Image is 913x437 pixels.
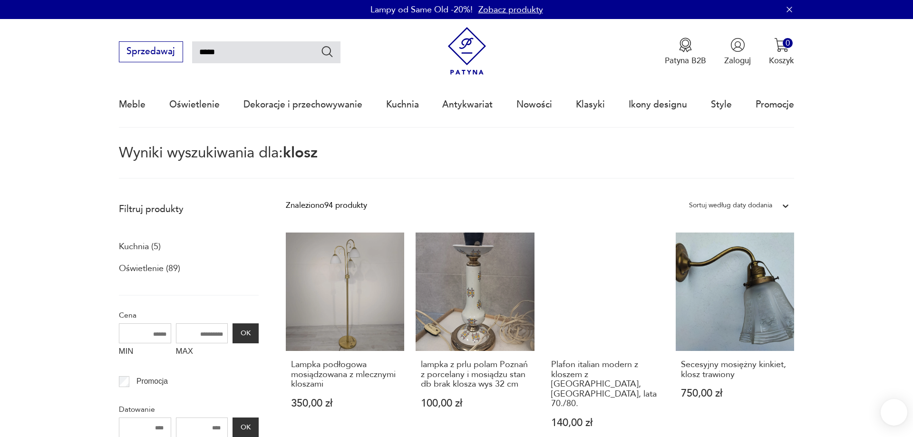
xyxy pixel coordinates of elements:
a: Klasyki [576,83,605,126]
h3: lampka z prlu polam Poznań z porcelany i mosiądzu stan db brak klosza wys 32 cm [421,360,529,389]
a: Ikony designu [629,83,687,126]
label: MAX [176,343,228,361]
img: Patyna - sklep z meblami i dekoracjami vintage [443,27,491,75]
div: Sortuj według daty dodania [689,199,772,212]
p: Patyna B2B [665,55,706,66]
span: klosz [283,143,318,163]
h3: Secesyjny mosiężny kinkiet, klosz trawiony [681,360,789,379]
p: 100,00 zł [421,398,529,408]
a: Zobacz produkty [478,4,543,16]
h3: Lampka podłogowa mosiądzowana z mlecznymi kloszami [291,360,399,389]
a: Kuchnia (5) [119,239,161,255]
img: Ikona medalu [678,38,693,52]
p: Koszyk [769,55,794,66]
a: Antykwariat [442,83,493,126]
p: 750,00 zł [681,388,789,398]
button: 0Koszyk [769,38,794,66]
a: Kuchnia [386,83,419,126]
p: Promocja [136,375,168,388]
a: Ikona medaluPatyna B2B [665,38,706,66]
a: Sprzedawaj [119,49,183,56]
p: Cena [119,309,259,321]
a: Oświetlenie [169,83,220,126]
button: Sprzedawaj [119,41,183,62]
a: Oświetlenie (89) [119,261,180,277]
a: Dekoracje i przechowywanie [243,83,362,126]
div: 0 [783,38,793,48]
p: Datowanie [119,403,259,416]
p: Zaloguj [724,55,751,66]
label: MIN [119,343,171,361]
img: Ikona koszyka [774,38,789,52]
p: 140,00 zł [551,418,660,428]
button: OK [233,323,258,343]
p: 350,00 zł [291,398,399,408]
a: Meble [119,83,146,126]
button: Zaloguj [724,38,751,66]
a: Style [711,83,732,126]
h3: Plafon italian modern z kloszem z [GEOGRAPHIC_DATA], [GEOGRAPHIC_DATA], lata 70./80. [551,360,660,408]
a: Promocje [756,83,794,126]
div: Znaleziono 94 produkty [286,199,367,212]
a: Nowości [516,83,552,126]
button: Szukaj [321,45,334,58]
img: Ikonka użytkownika [730,38,745,52]
p: Lampy od Same Old -20%! [370,4,473,16]
p: Filtruj produkty [119,203,259,215]
iframe: Smartsupp widget button [881,399,907,426]
p: Wyniki wyszukiwania dla: [119,146,795,179]
button: Patyna B2B [665,38,706,66]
